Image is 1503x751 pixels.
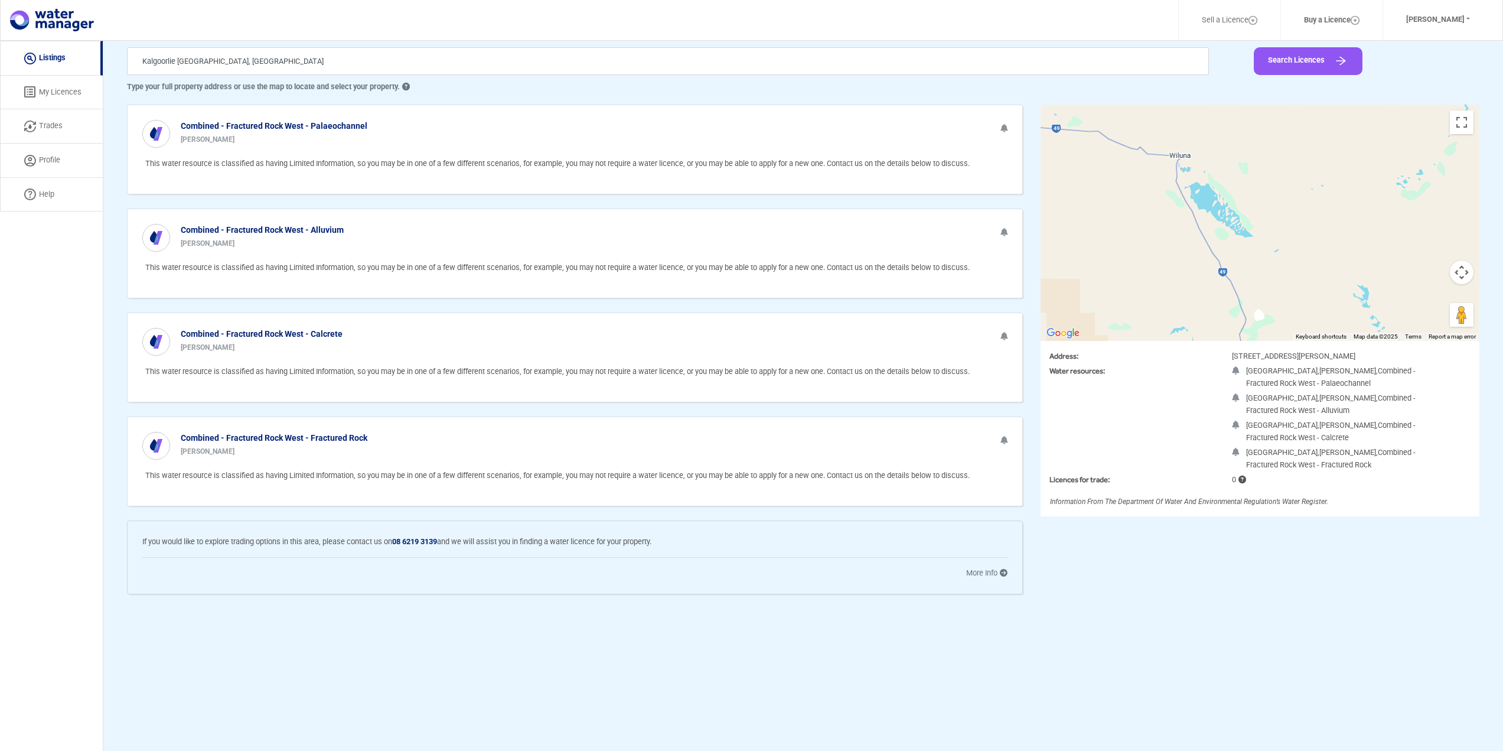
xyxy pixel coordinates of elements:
b: Combined - Fractured Rock West - Alluvium [181,225,344,235]
p: This water resource is classified as having Limited Information, so you may be in one of a few di... [145,262,1008,274]
b: 08 6219 3139 [392,537,437,546]
span: Combined - Fractured Rock West - Alluvium [1246,394,1416,415]
h3: Licences for trade: [1049,475,1150,484]
b: Combined - Fractured Rock West - Palaeochannel [181,121,367,131]
span: Combined - Fractured Rock West - Calcrete [1246,421,1416,442]
span: Information from the Department of Water and Environmental Regulation’s Water Register. [1050,498,1328,506]
a: Open this area in Google Maps (opens a new window) [1044,326,1083,341]
span: [GEOGRAPHIC_DATA], [1246,366,1319,375]
b: Combined - Fractured Rock West - Fractured Rock [181,433,367,443]
p: This water resource is classified as having Limited Information, so you may be in one of a few di... [145,366,1008,378]
span: [PERSON_NAME], [1319,366,1378,375]
b: [PERSON_NAME] [181,447,234,456]
span: [GEOGRAPHIC_DATA], [1246,421,1319,430]
b: [PERSON_NAME] [181,239,234,248]
img: logo.svg [10,9,94,31]
h3: Water resources: [1049,366,1150,375]
img: listing icon [24,53,36,64]
b: Combined - Fractured Rock West - Calcrete [181,329,343,339]
span: [PERSON_NAME], [1319,421,1378,430]
button: Drag Pegman onto the map to open Street View [1450,303,1473,327]
img: Google [1044,326,1083,341]
p: This water resource is classified as having Limited Information, so you may be in one of a few di... [145,158,1008,170]
img: Layer_1.svg [1351,16,1359,25]
img: Arrow Icon [1334,55,1348,67]
input: Search your address [127,47,1209,75]
span: [PERSON_NAME], [1319,448,1378,457]
p: Type your full property address or use the map to locate and select your property. [127,81,1209,93]
img: icon%20white.svg [143,433,169,459]
span: 0 [1232,475,1246,484]
a: Sell a Licence [1186,6,1273,34]
span: Combined - Fractured Rock West - Palaeochannel [1246,366,1416,388]
button: [PERSON_NAME] [1391,6,1485,33]
img: icon%20white.svg [143,329,169,355]
span: [GEOGRAPHIC_DATA], [1246,448,1319,457]
button: Search Licences [1254,47,1362,75]
h3: Address: [1049,352,1150,360]
img: icon%20white.svg [143,225,169,251]
p: If you would like to explore trading options in this area, please contact us on and we will assis... [142,536,1008,548]
img: icon%20white.svg [143,121,169,147]
span: [STREET_ADDRESS][PERSON_NAME] [1232,352,1355,360]
span: Combined - Fractured Rock West - Fractured Rock [1246,448,1416,469]
img: licenses icon [24,86,36,98]
span: Map data ©2025 [1354,333,1398,340]
a: Terms (opens in new tab) [1405,333,1422,340]
img: trade icon [24,121,36,132]
img: Profile Icon [24,155,36,167]
a: Report a map error [1429,333,1476,340]
span: [PERSON_NAME], [1319,394,1378,402]
a: Buy a Licence [1289,6,1375,34]
button: Toggle fullscreen view [1450,110,1473,134]
a: More Info [966,568,1008,577]
img: help icon [24,188,36,200]
b: [PERSON_NAME] [181,135,234,144]
img: Layer_1.svg [1248,16,1257,25]
span: [GEOGRAPHIC_DATA], [1246,394,1319,402]
button: Keyboard shortcuts [1296,333,1346,341]
button: Map camera controls [1450,261,1473,284]
p: This water resource is classified as having Limited Information, so you may be in one of a few di... [145,470,1008,482]
b: [PERSON_NAME] [181,343,234,352]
